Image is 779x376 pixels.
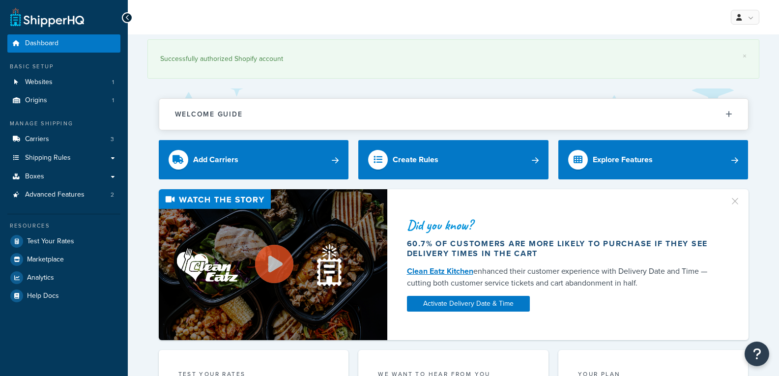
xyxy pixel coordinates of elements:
[407,296,530,312] a: Activate Delivery Date & Time
[7,232,120,250] a: Test Your Rates
[160,52,747,66] div: Successfully authorized Shopify account
[7,130,120,148] a: Carriers3
[745,342,769,366] button: Open Resource Center
[7,168,120,186] a: Boxes
[7,73,120,91] a: Websites1
[25,154,71,162] span: Shipping Rules
[558,140,749,179] a: Explore Features
[27,274,54,282] span: Analytics
[7,222,120,230] div: Resources
[407,265,718,289] div: enhanced their customer experience with Delivery Date and Time — cutting both customer service ti...
[25,135,49,144] span: Carriers
[7,119,120,128] div: Manage Shipping
[7,62,120,71] div: Basic Setup
[743,52,747,60] a: ×
[111,135,114,144] span: 3
[159,189,387,340] img: Video thumbnail
[175,111,243,118] h2: Welcome Guide
[27,256,64,264] span: Marketplace
[25,39,58,48] span: Dashboard
[159,99,748,130] button: Welcome Guide
[7,287,120,305] a: Help Docs
[7,91,120,110] li: Origins
[27,292,59,300] span: Help Docs
[407,218,718,232] div: Did you know?
[193,153,238,167] div: Add Carriers
[111,191,114,199] span: 2
[27,237,74,246] span: Test Your Rates
[7,149,120,167] a: Shipping Rules
[7,130,120,148] li: Carriers
[7,186,120,204] li: Advanced Features
[25,173,44,181] span: Boxes
[112,96,114,105] span: 1
[407,265,473,277] a: Clean Eatz Kitchen
[7,269,120,287] a: Analytics
[159,140,349,179] a: Add Carriers
[25,96,47,105] span: Origins
[25,78,53,87] span: Websites
[25,191,85,199] span: Advanced Features
[112,78,114,87] span: 1
[7,34,120,53] a: Dashboard
[7,91,120,110] a: Origins1
[593,153,653,167] div: Explore Features
[393,153,438,167] div: Create Rules
[358,140,548,179] a: Create Rules
[7,251,120,268] a: Marketplace
[407,239,718,259] div: 60.7% of customers are more likely to purchase if they see delivery times in the cart
[7,186,120,204] a: Advanced Features2
[7,73,120,91] li: Websites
